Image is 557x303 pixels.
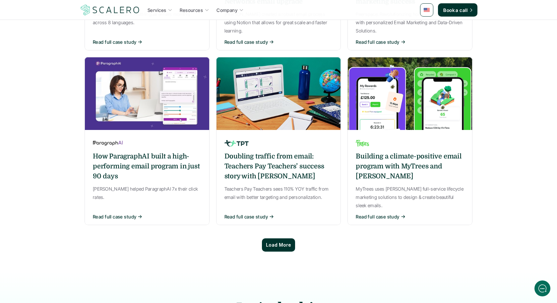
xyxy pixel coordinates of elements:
[347,57,472,130] img: MyTrees app user interface screens
[43,92,80,97] span: New conversation
[217,7,237,14] p: Company
[224,151,333,181] h6: Doubling traffic from email: Teachers Pay Teachers’ success story with [PERSON_NAME]
[93,151,201,181] h6: How ParagraphAI built a high-performing email program in just 90 days
[224,38,268,45] p: Read full case study
[216,57,341,225] a: A desk with some items above like a laptop, post-its, sketch books and a globe.Doubling traffic f...
[224,213,333,220] button: Read full case study
[356,10,464,35] p: Peerspace: Revolutionizing hourly venue rentals with personalized Email Marketing and Data-Driven...
[347,57,472,225] a: MyTrees app user interface screensBuilding a climate-positive email program with MyTrees and [PER...
[356,151,464,181] h6: Building a climate-positive email program with MyTrees and [PERSON_NAME]
[438,3,477,17] a: Book a call
[93,213,136,220] p: Read full case study
[224,38,333,45] button: Read full case study
[10,44,123,76] h2: Let us know if we can help with lifecycle marketing.
[10,88,122,101] button: New conversation
[55,232,84,236] span: We run on Gist
[356,213,464,220] button: Read full case study
[93,38,201,45] button: Read full case study
[85,57,210,225] a: A photo of a woman working on a laptop, alongside a screenshot of an app.How ParagraphAI built a ...
[93,38,136,45] p: Read full case study
[148,7,166,14] p: Services
[10,32,123,43] h1: Hi! Welcome to [GEOGRAPHIC_DATA].
[224,185,333,201] p: Teachers Pay Teachers sees 110% YOY traffic from email with better targeting and personalization.
[180,7,203,14] p: Resources
[224,213,268,220] p: Read full case study
[80,4,141,16] img: Scalero company logo
[443,7,467,14] p: Book a call
[266,242,291,248] p: Load More
[356,213,399,220] p: Read full case study
[356,38,399,45] p: Read full case study
[85,57,210,130] img: A photo of a woman working on a laptop, alongside a screenshot of an app.
[224,10,333,35] p: [PERSON_NAME] created a robust email process using Notion that allows for great scale and faster ...
[534,280,550,296] iframe: gist-messenger-bubble-iframe
[216,57,341,130] img: A desk with some items above like a laptop, post-its, sketch books and a globe.
[356,38,464,45] button: Read full case study
[93,213,201,220] button: Read full case study
[356,185,464,210] p: MyTrees uses [PERSON_NAME] full-service lifecycle marketing solutions to design & create beautifu...
[93,185,201,201] p: [PERSON_NAME] helped ParagraphAI 7x their click rates.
